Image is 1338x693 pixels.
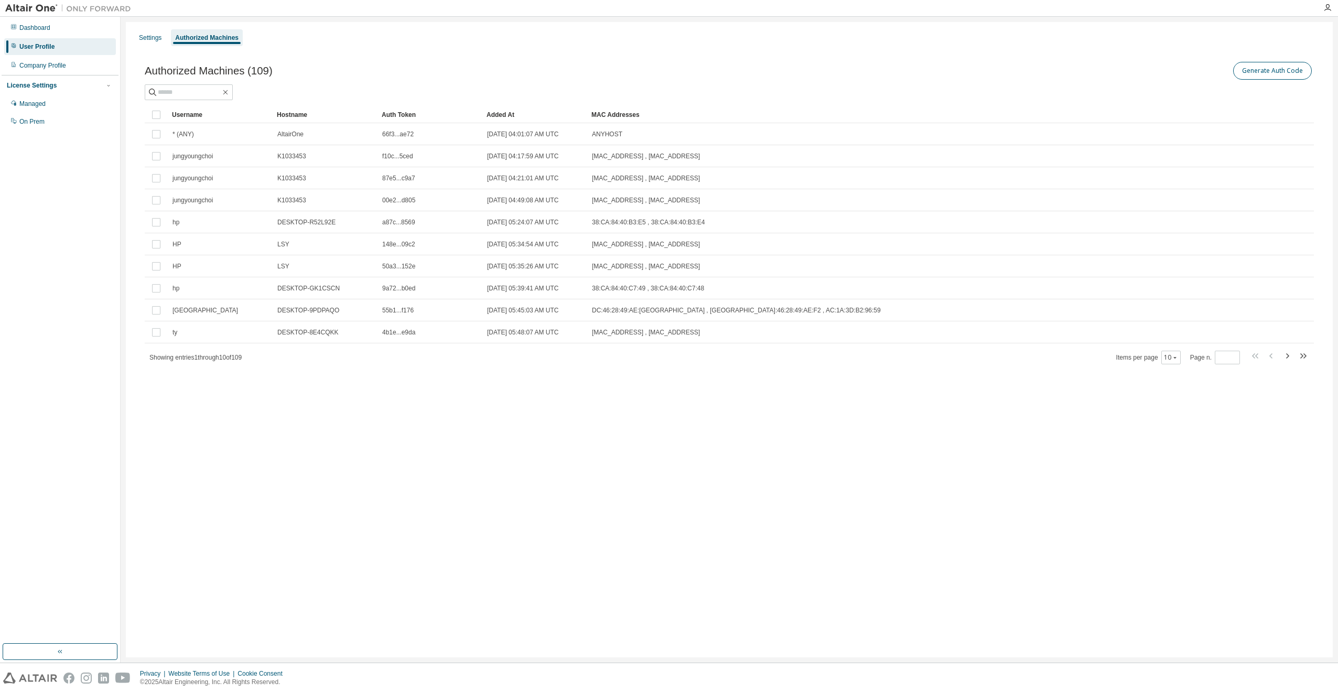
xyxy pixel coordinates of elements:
span: 66f3...ae72 [382,130,414,138]
div: MAC Addresses [591,106,1204,123]
span: [DATE] 05:34:54 AM UTC [487,240,559,248]
span: 55b1...f176 [382,306,414,315]
span: jungyoungchoi [172,174,213,182]
span: DESKTOP-GK1CSCN [277,284,340,293]
span: [DATE] 04:49:08 AM UTC [487,196,559,204]
span: [MAC_ADDRESS] , [MAC_ADDRESS] [592,174,700,182]
span: 00e2...d805 [382,196,415,204]
span: Items per page [1116,351,1181,364]
span: [GEOGRAPHIC_DATA] [172,306,238,315]
span: 38:CA:84:40:C7:49 , 38:CA:84:40:C7:48 [592,284,704,293]
span: 87e5...c9a7 [382,174,415,182]
span: [DATE] 04:21:01 AM UTC [487,174,559,182]
span: 38:CA:84:40:B3:E5 , 38:CA:84:40:B3:E4 [592,218,705,226]
span: Page n. [1190,351,1240,364]
span: DC:46:28:49:AE:[GEOGRAPHIC_DATA] , [GEOGRAPHIC_DATA]:46:28:49:AE:F2 , AC:1A:3D:B2:96:59 [592,306,881,315]
span: LSY [277,262,289,270]
span: DESKTOP-R52L92E [277,218,336,226]
span: 9a72...b0ed [382,284,415,293]
span: f10c...5ced [382,152,413,160]
span: AltairOne [277,130,304,138]
span: DESKTOP-9PDPAQO [277,306,339,315]
div: User Profile [19,42,55,51]
div: Managed [19,100,46,108]
div: Website Terms of Use [168,669,238,678]
span: K1033453 [277,152,306,160]
div: Dashboard [19,24,50,32]
span: 50a3...152e [382,262,415,270]
span: 4b1e...e9da [382,328,415,337]
span: [MAC_ADDRESS] , [MAC_ADDRESS] [592,262,700,270]
div: On Prem [19,117,45,126]
img: Altair One [5,3,136,14]
span: [DATE] 05:35:26 AM UTC [487,262,559,270]
img: instagram.svg [81,673,92,684]
span: [DATE] 04:01:07 AM UTC [487,130,559,138]
span: [DATE] 05:39:41 AM UTC [487,284,559,293]
span: * (ANY) [172,130,194,138]
span: a87c...8569 [382,218,415,226]
p: © 2025 Altair Engineering, Inc. All Rights Reserved. [140,678,289,687]
span: K1033453 [277,174,306,182]
span: [MAC_ADDRESS] , [MAC_ADDRESS] [592,328,700,337]
div: Added At [487,106,583,123]
span: HP [172,240,181,248]
button: 10 [1164,353,1178,362]
span: hp [172,218,179,226]
span: Authorized Machines (109) [145,65,273,77]
span: [DATE] 04:17:59 AM UTC [487,152,559,160]
span: jungyoungchoi [172,196,213,204]
span: [MAC_ADDRESS] , [MAC_ADDRESS] [592,196,700,204]
span: ty [172,328,177,337]
div: Settings [139,34,161,42]
img: altair_logo.svg [3,673,57,684]
span: 148e...09c2 [382,240,415,248]
span: hp [172,284,179,293]
span: ANYHOST [592,130,622,138]
span: [DATE] 05:48:07 AM UTC [487,328,559,337]
div: License Settings [7,81,57,90]
div: Cookie Consent [238,669,288,678]
span: [DATE] 05:24:07 AM UTC [487,218,559,226]
div: Authorized Machines [175,34,239,42]
div: Hostname [277,106,373,123]
img: linkedin.svg [98,673,109,684]
span: DESKTOP-8E4CQKK [277,328,338,337]
img: facebook.svg [63,673,74,684]
img: youtube.svg [115,673,131,684]
div: Company Profile [19,61,66,70]
div: Username [172,106,268,123]
div: Privacy [140,669,168,678]
span: K1033453 [277,196,306,204]
span: HP [172,262,181,270]
div: Auth Token [382,106,478,123]
span: jungyoungchoi [172,152,213,160]
button: Generate Auth Code [1233,62,1312,80]
span: [MAC_ADDRESS] , [MAC_ADDRESS] [592,240,700,248]
span: LSY [277,240,289,248]
span: Showing entries 1 through 10 of 109 [149,354,242,361]
span: [MAC_ADDRESS] , [MAC_ADDRESS] [592,152,700,160]
span: [DATE] 05:45:03 AM UTC [487,306,559,315]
